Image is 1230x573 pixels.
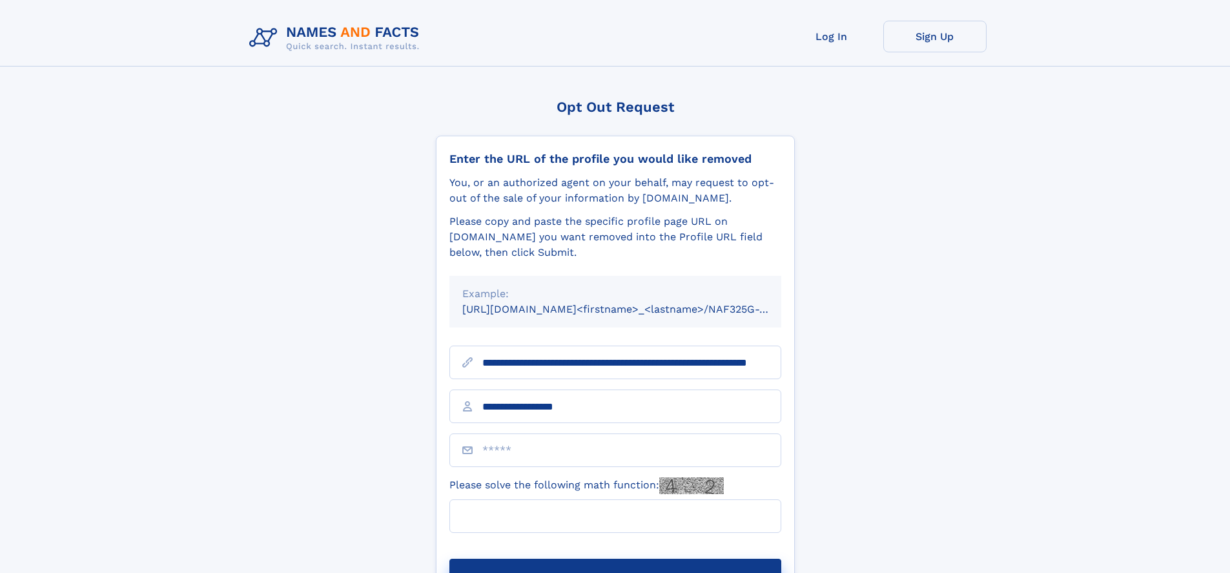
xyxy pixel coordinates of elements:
[462,303,806,315] small: [URL][DOMAIN_NAME]<firstname>_<lastname>/NAF325G-xxxxxxxx
[244,21,430,56] img: Logo Names and Facts
[462,286,768,302] div: Example:
[449,152,781,166] div: Enter the URL of the profile you would like removed
[436,99,795,115] div: Opt Out Request
[883,21,987,52] a: Sign Up
[449,175,781,206] div: You, or an authorized agent on your behalf, may request to opt-out of the sale of your informatio...
[449,214,781,260] div: Please copy and paste the specific profile page URL on [DOMAIN_NAME] you want removed into the Pr...
[780,21,883,52] a: Log In
[449,477,724,494] label: Please solve the following math function:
